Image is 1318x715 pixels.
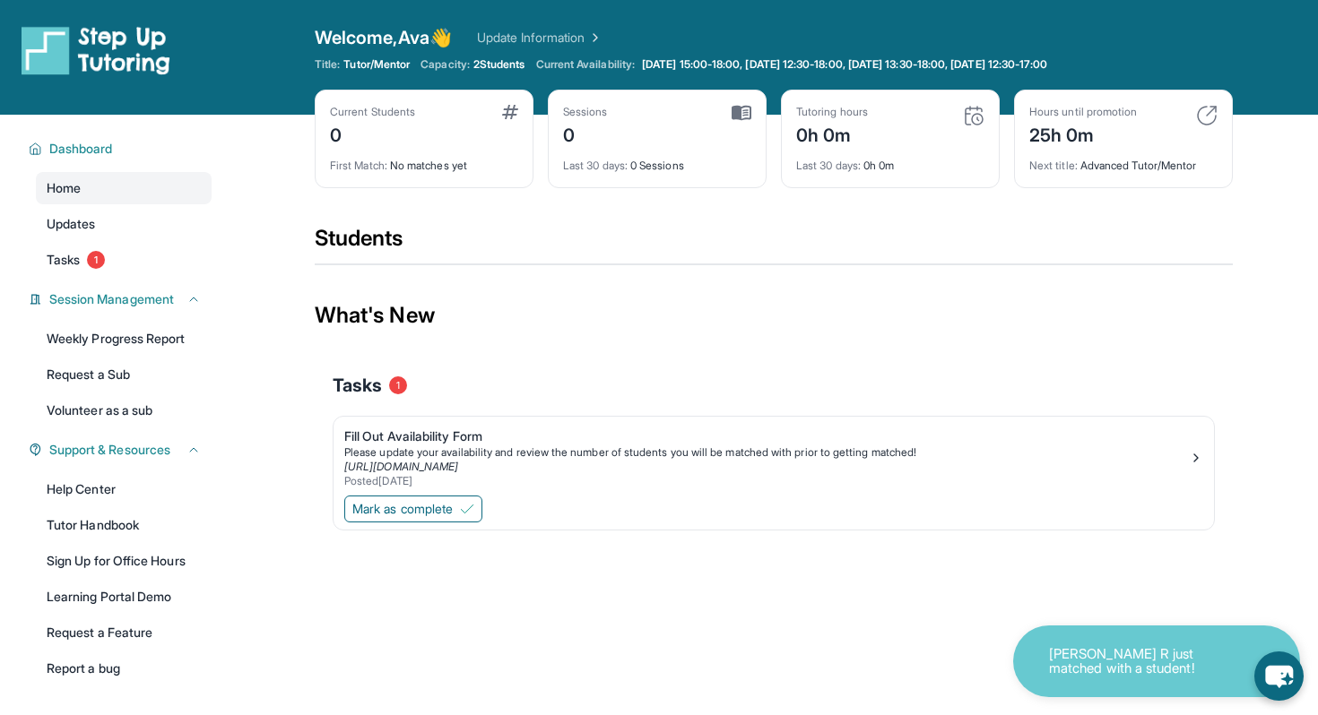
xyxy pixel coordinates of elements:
a: Tutor Handbook [36,509,212,541]
img: card [1196,105,1218,126]
span: Last 30 days : [796,159,861,172]
div: Fill Out Availability Form [344,427,1189,445]
span: Tutor/Mentor [343,57,410,72]
span: Last 30 days : [563,159,628,172]
a: Report a bug [36,652,212,685]
img: card [963,105,984,126]
div: Tutoring hours [796,105,868,119]
span: First Match : [330,159,387,172]
div: 0h 0m [796,119,868,148]
a: Updates [36,208,212,240]
div: Advanced Tutor/Mentor [1029,148,1218,173]
div: What's New [315,276,1233,355]
img: logo [22,25,170,75]
span: 2 Students [473,57,525,72]
button: Mark as complete [344,495,482,522]
div: 0 [330,119,415,148]
span: Tasks [47,251,80,269]
a: Help Center [36,473,212,505]
span: Home [47,179,81,197]
span: 1 [389,376,407,394]
a: Request a Feature [36,616,212,649]
img: card [502,105,518,119]
a: Home [36,172,212,204]
div: Sessions [563,105,608,119]
a: Tasks1 [36,244,212,276]
button: Support & Resources [42,441,201,459]
span: Welcome, Ava 👋 [315,25,452,50]
img: Mark as complete [460,502,474,516]
div: 0 Sessions [563,148,751,173]
a: Fill Out Availability FormPlease update your availability and review the number of students you w... [334,417,1214,492]
button: Session Management [42,290,201,308]
span: Current Availability: [536,57,635,72]
span: Dashboard [49,140,113,158]
a: Update Information [477,29,603,47]
span: Session Management [49,290,174,308]
span: Next title : [1029,159,1078,172]
div: Please update your availability and review the number of students you will be matched with prior ... [344,445,1189,460]
span: Title: [315,57,340,72]
button: chat-button [1254,651,1304,701]
span: [DATE] 15:00-18:00, [DATE] 12:30-18:00, [DATE] 13:30-18:00, [DATE] 12:30-17:00 [642,57,1047,72]
a: Request a Sub [36,358,212,391]
span: Tasks [333,373,382,398]
div: 0h 0m [796,148,984,173]
div: Students [315,224,1233,263]
a: [DATE] 15:00-18:00, [DATE] 12:30-18:00, [DATE] 13:30-18:00, [DATE] 12:30-17:00 [638,57,1051,72]
img: Chevron Right [585,29,603,47]
div: Current Students [330,105,415,119]
img: card [732,105,751,121]
span: 1 [87,251,105,269]
button: Dashboard [42,140,201,158]
span: Updates [47,215,96,233]
div: Posted [DATE] [344,474,1189,488]
span: Mark as complete [352,500,453,518]
span: Capacity: [421,57,470,72]
span: Support & Resources [49,441,170,459]
a: Weekly Progress Report [36,323,212,355]
a: [URL][DOMAIN_NAME] [344,460,458,473]
div: Hours until promotion [1029,105,1137,119]
a: Learning Portal Demo [36,581,212,613]
div: 0 [563,119,608,148]
p: [PERSON_NAME] R just matched with a student! [1049,647,1228,676]
a: Sign Up for Office Hours [36,545,212,577]
a: Volunteer as a sub [36,394,212,426]
div: No matches yet [330,148,518,173]
div: 25h 0m [1029,119,1137,148]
